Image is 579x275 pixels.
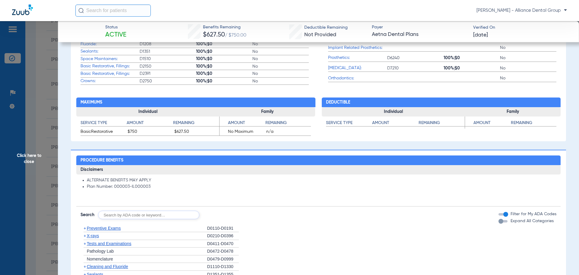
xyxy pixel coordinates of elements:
span: Nomenclature [87,257,113,261]
span: Search [81,212,94,218]
span: Not Provided [304,32,336,37]
span: No [252,63,309,69]
h4: Amount [220,120,265,126]
span: + [84,226,86,231]
span: | [206,64,207,69]
h4: Remaining [419,120,465,126]
img: Zuub Logo [12,5,33,15]
span: + [84,264,86,269]
li: Plan Number: 000003-IL000003 [87,184,557,190]
span: Basic Restorative, Fillings: [81,71,140,77]
span: No [500,65,556,71]
span: 100% $0 [196,71,252,77]
img: Search Icon [78,8,84,13]
span: Payer [372,24,468,30]
span: BasicRestorative [81,129,125,136]
span: Fluoride: [81,41,140,47]
span: Implant Related Prosthetics: [328,45,387,51]
span: Expand All Categories [511,219,554,223]
h4: Remaining [173,120,220,126]
app-breakdown-title: Amount [465,120,511,129]
span: No [500,55,556,61]
span: Aetna Dental Plans [372,31,468,38]
app-breakdown-title: Amount [372,120,419,129]
app-breakdown-title: Remaining [173,120,220,129]
h4: Service Type [81,120,127,126]
span: 100% $0 [196,78,252,84]
span: D1510 [140,56,196,62]
span: Space Maintainers: [81,56,140,62]
input: Search for patients [75,5,151,17]
span: | [454,66,455,70]
div: D0110-D0191 [207,225,239,232]
app-breakdown-title: Remaining [511,120,557,129]
input: Search by ADA code or keyword… [98,211,199,219]
span: 100% $0 [196,63,252,69]
span: Benefits Remaining [203,24,246,30]
li: ALTERNATE BENEFITS MAY APPLY [87,178,557,183]
span: / $750.00 [225,33,246,38]
span: [PERSON_NAME] - Alliance Dental Group [476,8,567,14]
span: [DATE] [473,31,488,39]
app-breakdown-title: Service Type [81,120,127,129]
h4: Amount [372,120,419,126]
span: No [252,41,309,47]
label: Filter for My ADA Codes [509,211,556,217]
span: Cleaning and Fluoride [87,264,128,269]
span: 100% $0 [196,41,252,47]
h2: Maximums [76,98,315,107]
h4: Remaining [511,120,557,126]
span: D1208 [140,41,196,47]
span: [MEDICAL_DATA]: [328,65,387,71]
span: | [206,50,207,54]
span: + [84,233,86,238]
app-breakdown-title: Amount [220,120,265,129]
span: No Maximum [220,129,264,136]
app-breakdown-title: Remaining [419,120,465,129]
span: X-rays [87,233,99,238]
h4: Service Type [326,120,372,126]
span: Status [105,24,126,30]
h3: Individual [76,107,220,117]
h3: Disclaimers [76,165,561,175]
span: n/a [266,129,311,136]
span: | [206,57,207,61]
span: 100% $0 [444,55,500,61]
h4: Amount [127,120,173,126]
span: Crowns: [81,78,140,84]
span: Pathology Lab [87,249,114,254]
h3: Family [465,107,561,117]
h2: Procedure Benefits [76,155,561,165]
span: Preventive Exams [87,226,121,231]
span: $627.50 [203,32,225,38]
span: | [454,56,455,60]
span: Deductible Remaining [304,24,348,31]
span: Tests and Examinations [87,241,131,246]
span: No [252,49,309,55]
h4: Remaining [265,120,311,126]
span: 100% $0 [444,65,500,71]
span: No [500,45,556,51]
app-breakdown-title: Service Type [326,120,372,129]
app-breakdown-title: Amount [127,120,173,129]
span: Active [105,31,126,39]
span: + [84,241,86,246]
h4: Amount [465,120,511,126]
span: Orthodontics: [328,75,387,82]
span: $750 [128,129,172,136]
span: 100% $0 [196,49,252,55]
span: $627.50 [174,129,219,136]
span: Verified On [473,24,569,31]
span: D2391 [140,71,196,77]
app-breakdown-title: Remaining [265,120,311,129]
span: | [206,79,207,83]
div: D0479-D0999 [207,255,239,263]
span: No [252,78,309,84]
span: D2750 [140,78,196,84]
span: Sealants: [81,48,140,55]
div: D1110-D1330 [207,263,239,271]
span: D6240 [387,55,444,61]
span: D2150 [140,63,196,69]
span: No [500,75,556,81]
span: 100% $0 [196,56,252,62]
